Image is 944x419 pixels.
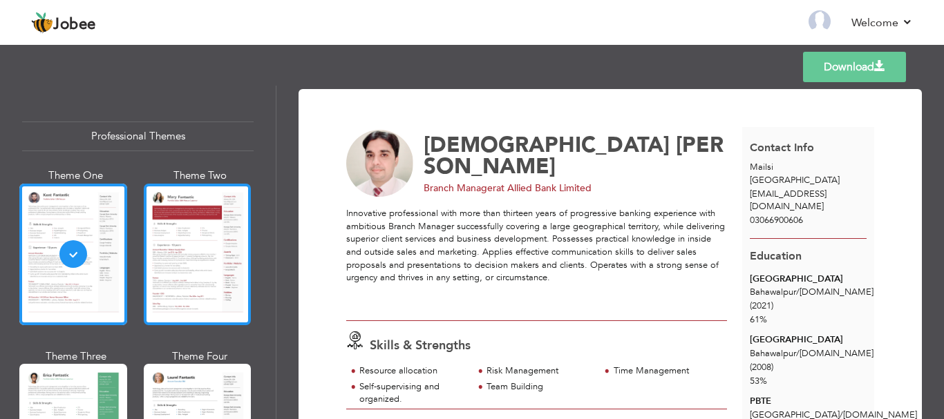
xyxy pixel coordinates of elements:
[370,337,471,354] span: Skills & Strengths
[750,273,867,286] div: [GEOGRAPHIC_DATA]
[496,182,592,195] span: at Allied Bank Limited
[750,286,874,298] span: Bahawalpur [DOMAIN_NAME]
[750,140,814,155] span: Contact Info
[750,395,867,408] div: PBTE
[487,364,592,378] div: Risk Management
[851,14,913,31] a: Welcome
[750,333,867,347] div: [GEOGRAPHIC_DATA]
[809,10,831,32] img: Profile Img
[22,121,254,151] div: Professional Themes
[53,17,96,32] span: Jobee
[750,249,802,264] span: Education
[424,130,670,159] span: [DEMOGRAPHIC_DATA]
[750,375,767,387] span: 53%
[614,364,719,378] div: Time Management
[359,364,465,378] div: Resource allocation
[346,207,727,310] div: Innovative professional with more than thirteen years of progressive banking experience with ambi...
[147,168,254,183] div: Theme Two
[359,380,465,406] div: Self-supervising and organized.
[750,161,773,173] span: Mailsi
[22,349,130,364] div: Theme Three
[31,12,53,34] img: jobee.io
[750,347,874,360] span: Bahawalpur [DOMAIN_NAME]
[424,182,496,195] span: Branch Manager
[803,52,906,82] a: Download
[147,349,254,364] div: Theme Four
[796,286,800,298] span: /
[750,174,840,186] span: [GEOGRAPHIC_DATA]
[22,168,130,183] div: Theme One
[750,361,773,373] span: (2008)
[796,347,800,360] span: /
[487,380,592,393] div: Team Building
[31,12,96,34] a: Jobee
[424,130,724,181] span: [PERSON_NAME]
[346,130,414,197] img: No image
[750,214,803,226] span: 03066900606
[750,188,827,213] span: [EMAIL_ADDRESS][DOMAIN_NAME]
[750,300,773,312] span: (2021)
[750,313,767,326] span: 61%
